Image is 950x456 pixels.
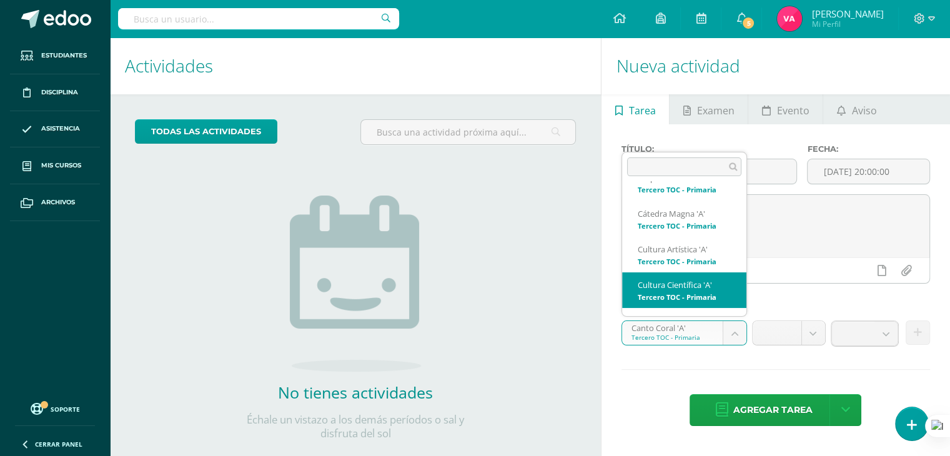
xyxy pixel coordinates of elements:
div: Cultura Artística 'A' [638,244,731,255]
div: Carpintería 'A' [638,173,731,184]
div: Cultura Económica y Financiera 'A' [638,315,731,337]
div: Tercero TOC - Primaria [638,258,731,265]
div: Tercero TOC - Primaria [638,222,731,229]
div: Cátedra Magna 'A' [638,209,731,219]
div: Tercero TOC - Primaria [638,186,731,193]
div: Cultura Científica 'A' [638,280,731,290]
div: Tercero TOC - Primaria [638,294,731,300]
